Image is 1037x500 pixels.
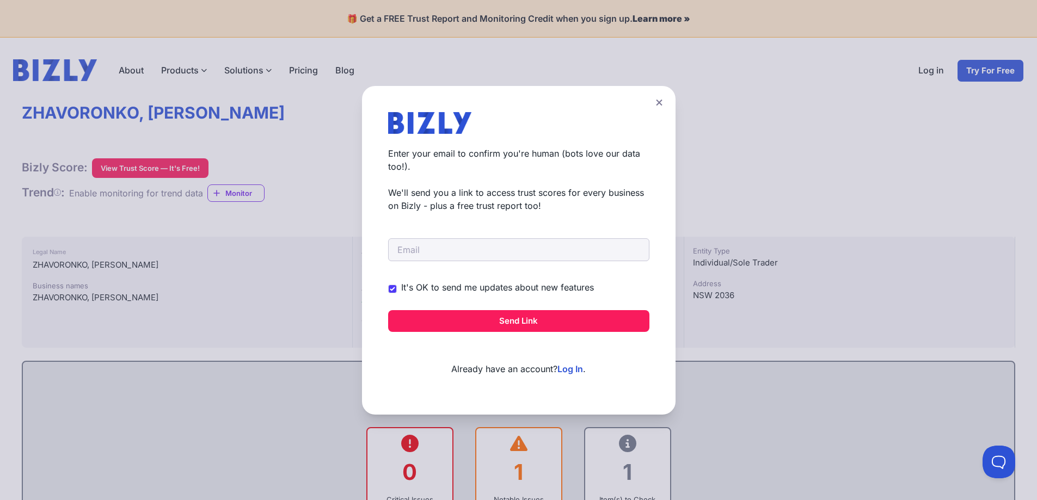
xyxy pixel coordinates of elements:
button: Send Link [388,310,649,332]
label: It's OK to send me updates about new features [401,281,594,294]
p: Enter your email to confirm you're human (bots love our data too!). [388,147,649,173]
p: We'll send you a link to access trust scores for every business on Bizly - plus a free trust repo... [388,186,649,212]
iframe: Toggle Customer Support [983,446,1015,478]
input: Email [388,238,649,261]
img: bizly_logo.svg [388,112,472,134]
a: Log In [557,363,583,374]
p: Already have an account? . [388,345,649,375]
